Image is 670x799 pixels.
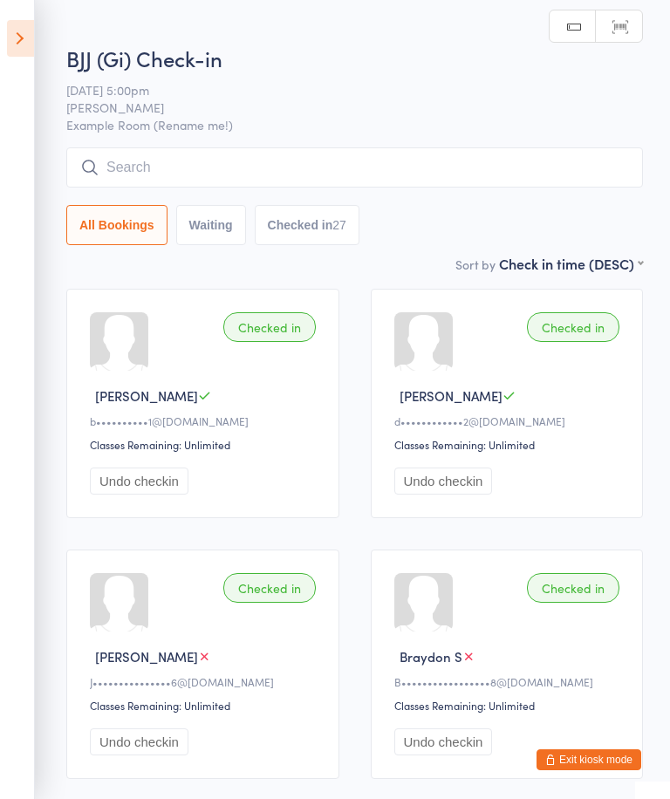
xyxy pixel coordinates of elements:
[66,205,167,245] button: All Bookings
[90,674,321,689] div: J•••••••••••••••6@[DOMAIN_NAME]
[527,312,619,342] div: Checked in
[332,218,346,232] div: 27
[394,413,626,428] div: d••••••••••••2@[DOMAIN_NAME]
[400,386,502,405] span: [PERSON_NAME]
[66,99,616,116] span: [PERSON_NAME]
[66,116,643,133] span: Example Room (Rename me!)
[90,413,321,428] div: b••••••••••1@[DOMAIN_NAME]
[394,674,626,689] div: B•••••••••••••••••8@[DOMAIN_NAME]
[394,728,493,755] button: Undo checkin
[223,312,316,342] div: Checked in
[95,647,198,666] span: [PERSON_NAME]
[455,256,496,273] label: Sort by
[394,698,626,713] div: Classes Remaining: Unlimited
[90,468,188,495] button: Undo checkin
[527,573,619,603] div: Checked in
[90,437,321,452] div: Classes Remaining: Unlimited
[394,468,493,495] button: Undo checkin
[400,647,462,666] span: Braydon S
[394,437,626,452] div: Classes Remaining: Unlimited
[255,205,359,245] button: Checked in27
[176,205,246,245] button: Waiting
[66,81,616,99] span: [DATE] 5:00pm
[537,749,641,770] button: Exit kiosk mode
[95,386,198,405] span: [PERSON_NAME]
[223,573,316,603] div: Checked in
[66,44,643,72] h2: BJJ (Gi) Check-in
[90,728,188,755] button: Undo checkin
[499,254,643,273] div: Check in time (DESC)
[90,698,321,713] div: Classes Remaining: Unlimited
[66,147,643,188] input: Search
